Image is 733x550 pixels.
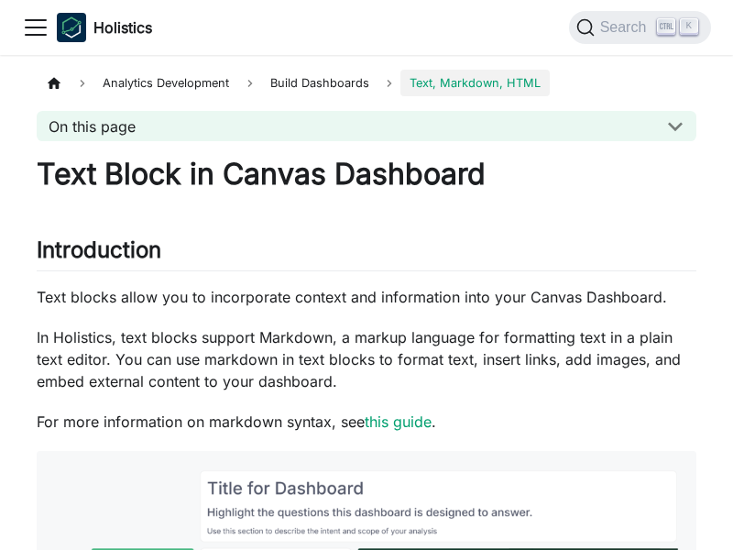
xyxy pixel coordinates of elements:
kbd: K [680,18,698,35]
nav: Breadcrumbs [37,70,696,96]
a: Home page [37,70,71,96]
h1: Text Block in Canvas Dashboard [37,156,696,192]
a: HolisticsHolistics [57,13,152,42]
span: Text, Markdown, HTML [400,70,550,96]
span: Search [595,19,658,36]
button: Search (Ctrl+K) [569,11,711,44]
span: Analytics Development [93,70,238,96]
p: In Holistics, text blocks support Markdown, a markup language for formatting text in a plain text... [37,326,696,392]
button: Toggle navigation bar [22,14,49,41]
b: Holistics [93,16,152,38]
p: Text blocks allow you to incorporate context and information into your Canvas Dashboard. [37,286,696,308]
a: this guide [365,412,432,431]
button: On this page [37,111,696,141]
img: Holistics [57,13,86,42]
p: For more information on markdown syntax, see . [37,411,696,433]
h2: Introduction [37,236,696,271]
span: Build Dashboards [261,70,378,96]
